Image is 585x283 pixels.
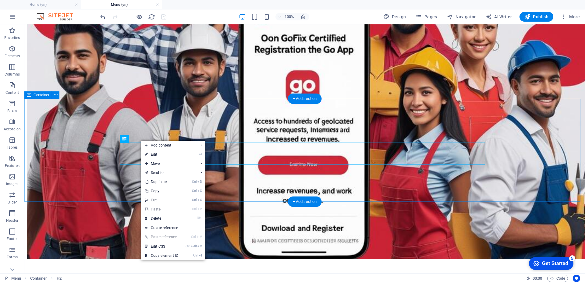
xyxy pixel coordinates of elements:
i: ⇧ [197,235,199,239]
div: Design (Ctrl+Alt+Y) [381,12,409,22]
button: Pages [413,12,439,22]
p: Columns [5,72,20,77]
button: 100% [275,13,297,20]
button: Click here to leave preview mode and continue editing [136,13,143,20]
i: C [197,244,202,248]
a: ⏎Edit [141,150,182,159]
span: Container [34,93,49,97]
a: ⌦Delete [141,214,182,223]
p: Images [6,182,19,186]
p: Tables [7,145,18,150]
i: X [197,198,202,202]
p: Features [5,163,19,168]
i: V [200,235,202,239]
h4: Menu (en) [81,1,162,8]
a: CtrlCCopy [141,186,182,196]
i: V [197,207,202,211]
p: Header [6,218,18,223]
button: Code [547,275,568,282]
i: Ctrl [193,253,198,257]
nav: breadcrumb [30,275,62,282]
a: CtrlXCut [141,196,182,205]
button: Publish [519,12,553,22]
p: Footer [7,236,18,241]
p: Elements [5,54,20,58]
a: Send to [141,168,196,177]
span: 00 00 [533,275,542,282]
span: Move [141,159,196,168]
span: Pages [416,14,437,20]
button: Usercentrics [573,275,580,282]
button: Design [381,12,409,22]
i: Ctrl [192,180,197,184]
a: CtrlVPaste [141,205,182,214]
p: Favorites [4,35,20,40]
i: Ctrl [191,235,196,239]
span: Navigator [447,14,476,20]
a: CtrlAltCEdit CSS [141,242,182,251]
p: Boxes [7,108,17,113]
span: Publish [524,14,548,20]
span: Click to select. Double-click to edit [57,275,62,282]
span: Code [550,275,565,282]
a: Create reference [141,223,205,232]
button: reload [148,13,155,20]
p: Slider [8,200,17,205]
i: D [197,180,202,184]
i: Alt [191,244,197,248]
p: Accordion [4,127,21,132]
p: Forms [7,255,18,260]
button: Navigator [445,12,478,22]
i: ⌦ [197,216,202,220]
span: Click to select. Double-click to edit [30,275,47,282]
p: Content [5,90,19,95]
i: ⏎ [199,152,202,156]
button: AI Writer [483,12,515,22]
a: Ctrl⇧VPaste reference [141,232,182,242]
span: Design [383,14,406,20]
a: CtrlDDuplicate [141,177,182,186]
div: Get Started 5 items remaining, 0% complete [5,3,49,16]
button: undo [99,13,106,20]
span: AI Writer [486,14,512,20]
h6: Session time [526,275,542,282]
h6: 100% [285,13,294,20]
div: 5 [45,1,51,7]
i: Ctrl [192,189,197,193]
i: On resize automatically adjust zoom level to fit chosen device. [300,14,306,19]
div: Get Started [18,7,44,12]
div: + Add section [288,94,322,104]
i: Reload page [148,13,155,20]
a: CtrlICopy element ID [141,251,182,260]
i: Undo: Edit headline (Ctrl+Z) [99,13,106,20]
img: Editor Logo [35,13,81,20]
i: I [199,253,202,257]
span: : [537,276,538,281]
i: Ctrl [192,207,197,211]
div: + Add section [288,196,322,207]
button: More [558,12,582,22]
i: C [197,189,202,193]
a: Click to cancel selection. Double-click to open Pages [5,275,21,282]
i: Ctrl [186,244,190,248]
i: Ctrl [192,198,197,202]
span: Add content [141,141,196,150]
span: More [561,14,580,20]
